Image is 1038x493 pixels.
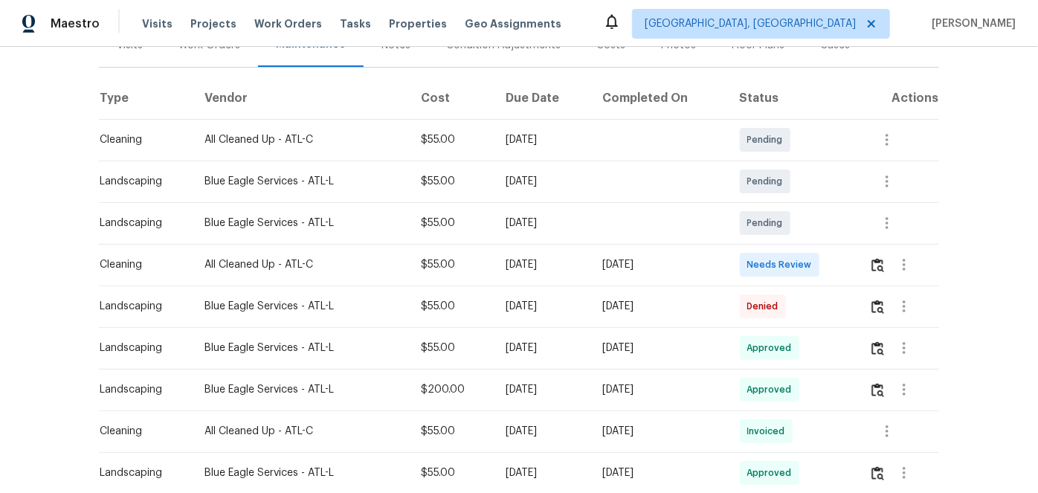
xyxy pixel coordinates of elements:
[506,465,578,480] div: [DATE]
[205,174,398,189] div: Blue Eagle Services - ATL-L
[506,424,578,439] div: [DATE]
[871,341,884,355] img: Review Icon
[494,77,590,119] th: Due Date
[871,466,884,480] img: Review Icon
[421,382,482,397] div: $200.00
[602,382,715,397] div: [DATE]
[602,341,715,355] div: [DATE]
[421,299,482,314] div: $55.00
[205,299,398,314] div: Blue Eagle Services - ATL-L
[747,257,818,272] span: Needs Review
[871,258,884,272] img: Review Icon
[205,424,398,439] div: All Cleaned Up - ATL-C
[602,257,715,272] div: [DATE]
[747,132,789,147] span: Pending
[389,16,447,31] span: Properties
[421,465,482,480] div: $55.00
[340,19,371,29] span: Tasks
[506,174,578,189] div: [DATE]
[747,424,791,439] span: Invoiced
[142,16,173,31] span: Visits
[869,247,886,283] button: Review Icon
[506,341,578,355] div: [DATE]
[100,465,181,480] div: Landscaping
[506,132,578,147] div: [DATE]
[871,383,884,397] img: Review Icon
[747,299,784,314] span: Denied
[100,341,181,355] div: Landscaping
[747,341,798,355] span: Approved
[51,16,100,31] span: Maestro
[205,382,398,397] div: Blue Eagle Services - ATL-L
[100,299,181,314] div: Landscaping
[869,372,886,407] button: Review Icon
[100,174,181,189] div: Landscaping
[205,341,398,355] div: Blue Eagle Services - ATL-L
[421,424,482,439] div: $55.00
[421,132,482,147] div: $55.00
[506,257,578,272] div: [DATE]
[100,216,181,231] div: Landscaping
[602,424,715,439] div: [DATE]
[100,132,181,147] div: Cleaning
[205,257,398,272] div: All Cleaned Up - ATL-C
[869,330,886,366] button: Review Icon
[728,77,857,119] th: Status
[747,174,789,189] span: Pending
[205,132,398,147] div: All Cleaned Up - ATL-C
[602,299,715,314] div: [DATE]
[506,382,578,397] div: [DATE]
[747,382,798,397] span: Approved
[100,424,181,439] div: Cleaning
[421,341,482,355] div: $55.00
[100,382,181,397] div: Landscaping
[869,455,886,491] button: Review Icon
[747,465,798,480] span: Approved
[409,77,494,119] th: Cost
[747,216,789,231] span: Pending
[205,465,398,480] div: Blue Eagle Services - ATL-L
[190,16,236,31] span: Projects
[926,16,1016,31] span: [PERSON_NAME]
[869,289,886,324] button: Review Icon
[590,77,727,119] th: Completed On
[254,16,322,31] span: Work Orders
[205,216,398,231] div: Blue Eagle Services - ATL-L
[645,16,856,31] span: [GEOGRAPHIC_DATA], [GEOGRAPHIC_DATA]
[602,465,715,480] div: [DATE]
[421,257,482,272] div: $55.00
[857,77,939,119] th: Actions
[506,299,578,314] div: [DATE]
[193,77,410,119] th: Vendor
[99,77,193,119] th: Type
[465,16,561,31] span: Geo Assignments
[506,216,578,231] div: [DATE]
[421,216,482,231] div: $55.00
[421,174,482,189] div: $55.00
[100,257,181,272] div: Cleaning
[871,300,884,314] img: Review Icon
